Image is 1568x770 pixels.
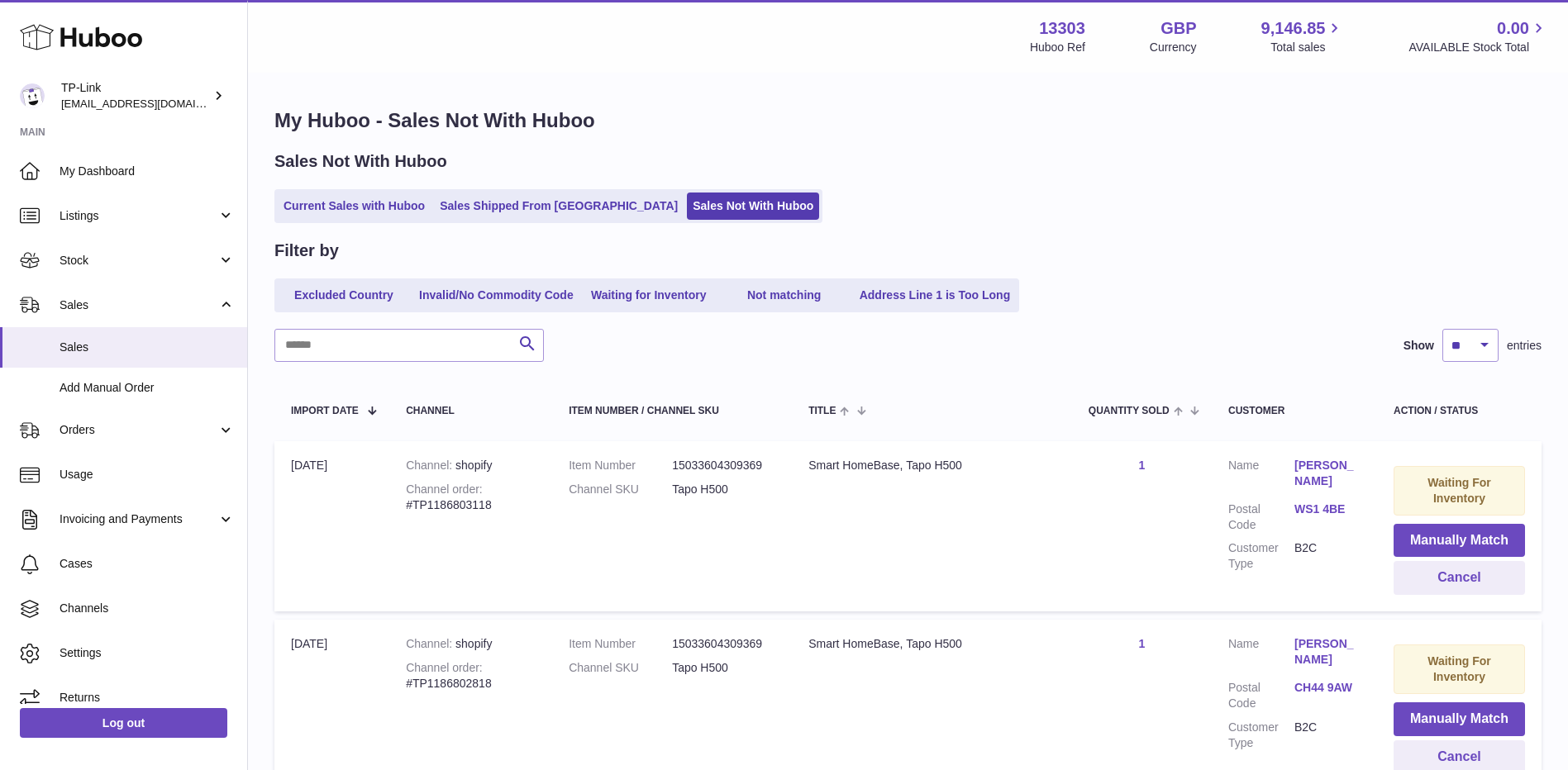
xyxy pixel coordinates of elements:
[1089,406,1170,416] span: Quantity Sold
[569,458,672,473] dt: Item Number
[291,406,359,416] span: Import date
[1394,702,1525,736] button: Manually Match
[60,556,235,572] span: Cases
[434,192,684,220] a: Sales Shipped From [GEOGRAPHIC_DATA]
[1294,680,1361,696] a: CH44 9AW
[569,636,672,652] dt: Item Number
[1408,40,1548,55] span: AVAILABLE Stock Total
[854,282,1017,309] a: Address Line 1 is Too Long
[1427,476,1490,505] strong: Waiting For Inventory
[60,601,235,616] span: Channels
[60,467,235,482] span: Usage
[1497,17,1529,40] span: 0.00
[60,208,217,224] span: Listings
[672,482,775,497] dd: Tapo H500
[1394,524,1525,558] button: Manually Match
[20,708,227,738] a: Log out
[406,637,455,650] strong: Channel
[1270,40,1344,55] span: Total sales
[406,660,536,692] div: #TP1186802818
[687,192,819,220] a: Sales Not With Huboo
[1261,17,1326,40] span: 9,146.85
[278,192,431,220] a: Current Sales with Huboo
[60,645,235,661] span: Settings
[1294,636,1361,668] a: [PERSON_NAME]
[1030,40,1085,55] div: Huboo Ref
[1507,338,1542,354] span: entries
[583,282,715,309] a: Waiting for Inventory
[1228,720,1294,751] dt: Customer Type
[1228,680,1294,711] dt: Postal Code
[1228,636,1294,672] dt: Name
[60,164,235,179] span: My Dashboard
[569,406,775,416] div: Item Number / Channel SKU
[60,340,235,355] span: Sales
[1294,720,1361,751] dd: B2C
[406,482,483,496] strong: Channel order
[406,458,536,473] div: shopify
[406,636,536,652] div: shopify
[406,482,536,513] div: #TP1186803118
[808,458,1056,473] div: Smart HomeBase, Tapo H500
[406,406,536,416] div: Channel
[569,660,672,676] dt: Channel SKU
[1427,654,1490,683] strong: Waiting For Inventory
[569,482,672,497] dt: Channel SKU
[274,107,1542,134] h1: My Huboo - Sales Not With Huboo
[1261,17,1345,55] a: 9,146.85 Total sales
[413,282,579,309] a: Invalid/No Commodity Code
[406,459,455,472] strong: Channel
[1039,17,1085,40] strong: 13303
[1394,406,1525,416] div: Action / Status
[60,253,217,269] span: Stock
[274,240,339,262] h2: Filter by
[274,150,447,173] h2: Sales Not With Huboo
[60,511,217,527] span: Invoicing and Payments
[1294,458,1361,489] a: [PERSON_NAME]
[61,80,210,112] div: TP-Link
[274,441,389,611] td: [DATE]
[808,636,1056,652] div: Smart HomeBase, Tapo H500
[278,282,410,309] a: Excluded Country
[60,690,235,706] span: Returns
[61,97,243,110] span: [EMAIL_ADDRESS][DOMAIN_NAME]
[1294,540,1361,572] dd: B2C
[672,660,775,676] dd: Tapo H500
[1228,501,1294,533] dt: Postal Code
[808,406,836,416] span: Title
[718,282,851,309] a: Not matching
[1228,458,1294,493] dt: Name
[1228,406,1361,416] div: Customer
[1408,17,1548,55] a: 0.00 AVAILABLE Stock Total
[1139,637,1146,650] a: 1
[1161,17,1196,40] strong: GBP
[1139,459,1146,472] a: 1
[1150,40,1197,55] div: Currency
[406,661,483,674] strong: Channel order
[20,83,45,108] img: gaby.chen@tp-link.com
[1228,540,1294,572] dt: Customer Type
[60,422,217,438] span: Orders
[1294,501,1361,517] a: WS1 4BE
[60,297,217,313] span: Sales
[1404,338,1434,354] label: Show
[1394,561,1525,595] button: Cancel
[672,636,775,652] dd: 15033604309369
[672,458,775,473] dd: 15033604309369
[60,380,235,396] span: Add Manual Order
